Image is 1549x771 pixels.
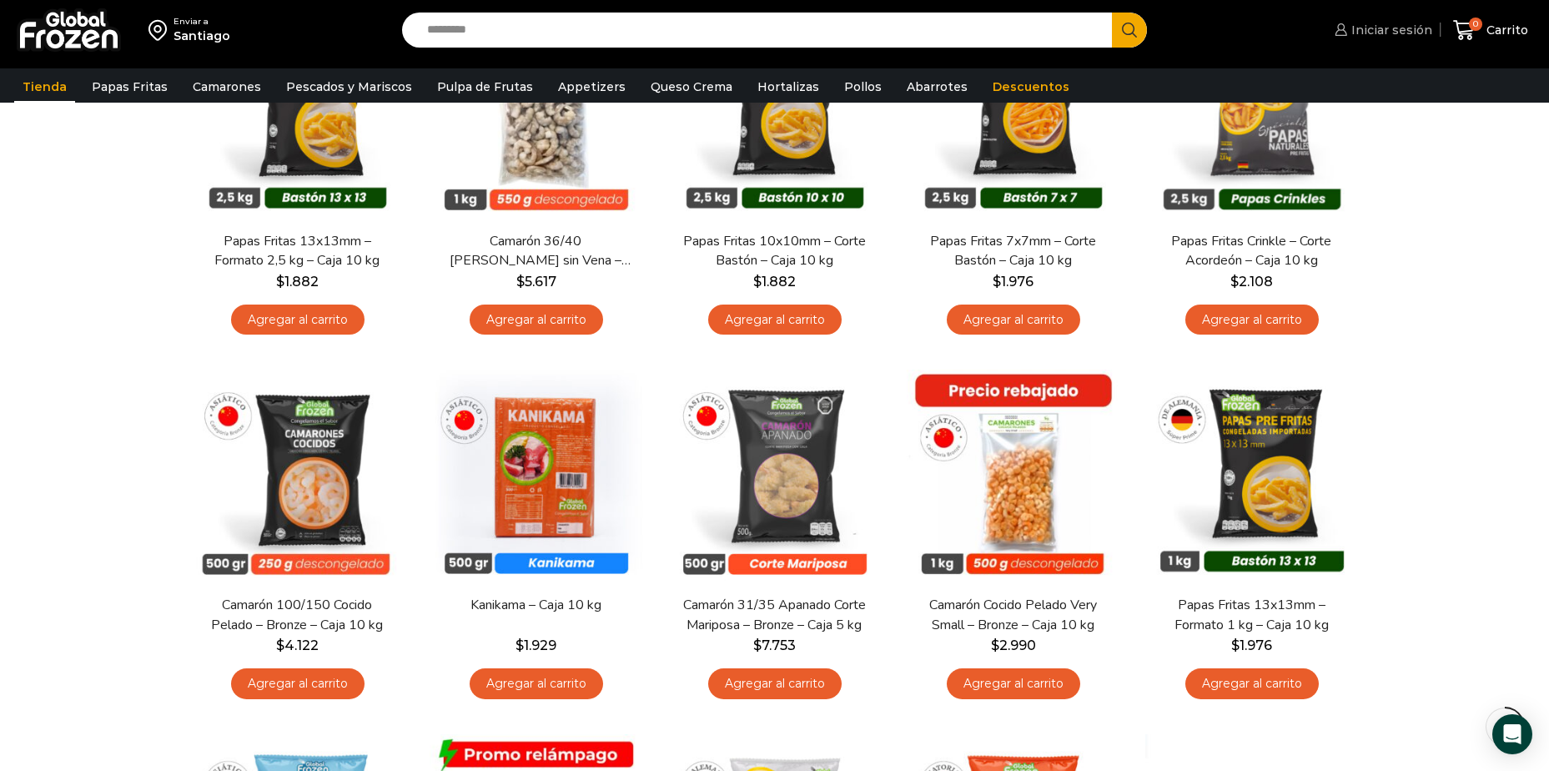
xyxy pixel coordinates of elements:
[83,71,176,103] a: Papas Fritas
[753,637,762,653] span: $
[201,232,393,270] a: Papas Fritas 13x13mm – Formato 2,5 kg – Caja 10 kg
[1231,637,1240,653] span: $
[1155,596,1347,634] a: Papas Fritas 13x13mm – Formato 1 kg – Caja 10 kg
[898,71,976,103] a: Abarrotes
[1482,22,1528,38] span: Carrito
[278,71,420,103] a: Pescados y Mariscos
[753,274,796,290] bdi: 1.882
[1230,274,1239,290] span: $
[515,637,556,653] bdi: 1.929
[678,596,870,634] a: Camarón 31/35 Apanado Corte Mariposa – Bronze – Caja 5 kg
[515,637,524,653] span: $
[174,28,230,44] div: Santiago
[231,668,365,699] a: Agregar al carrito: “Camarón 100/150 Cocido Pelado - Bronze - Caja 10 kg”
[201,596,393,634] a: Camarón 100/150 Cocido Pelado – Bronze – Caja 10 kg
[708,305,842,335] a: Agregar al carrito: “Papas Fritas 10x10mm - Corte Bastón - Caja 10 kg”
[993,274,1001,290] span: $
[276,274,319,290] bdi: 1.882
[1185,668,1319,699] a: Agregar al carrito: “Papas Fritas 13x13mm - Formato 1 kg - Caja 10 kg”
[991,637,1036,653] bdi: 2.990
[276,274,284,290] span: $
[174,16,230,28] div: Enviar a
[550,71,634,103] a: Appetizers
[276,637,284,653] span: $
[276,637,319,653] bdi: 4.122
[1347,22,1432,38] span: Iniciar sesión
[470,305,603,335] a: Agregar al carrito: “Camarón 36/40 Crudo Pelado sin Vena - Bronze - Caja 10 kg”
[708,668,842,699] a: Agregar al carrito: “Camarón 31/35 Apanado Corte Mariposa - Bronze - Caja 5 kg”
[440,596,631,615] a: Kanikama – Caja 10 kg
[1185,305,1319,335] a: Agregar al carrito: “Papas Fritas Crinkle - Corte Acordeón - Caja 10 kg”
[678,232,870,270] a: Papas Fritas 10x10mm – Corte Bastón – Caja 10 kg
[753,637,796,653] bdi: 7.753
[516,274,556,290] bdi: 5.617
[947,668,1080,699] a: Agregar al carrito: “Camarón Cocido Pelado Very Small - Bronze - Caja 10 kg”
[642,71,741,103] a: Queso Crema
[148,16,174,44] img: address-field-icon.svg
[749,71,827,103] a: Hortalizas
[1231,637,1272,653] bdi: 1.976
[1469,18,1482,31] span: 0
[917,596,1109,634] a: Camarón Cocido Pelado Very Small – Bronze – Caja 10 kg
[1155,232,1347,270] a: Papas Fritas Crinkle – Corte Acordeón – Caja 10 kg
[1330,13,1432,47] a: Iniciar sesión
[231,305,365,335] a: Agregar al carrito: “Papas Fritas 13x13mm - Formato 2,5 kg - Caja 10 kg”
[429,71,541,103] a: Pulpa de Frutas
[753,274,762,290] span: $
[917,232,1109,270] a: Papas Fritas 7x7mm – Corte Bastón – Caja 10 kg
[1492,714,1532,754] div: Open Intercom Messenger
[984,71,1078,103] a: Descuentos
[470,668,603,699] a: Agregar al carrito: “Kanikama – Caja 10 kg”
[836,71,890,103] a: Pollos
[1230,274,1273,290] bdi: 2.108
[14,71,75,103] a: Tienda
[440,232,631,270] a: Camarón 36/40 [PERSON_NAME] sin Vena – Bronze – Caja 10 kg
[993,274,1034,290] bdi: 1.976
[1449,11,1532,50] a: 0 Carrito
[947,305,1080,335] a: Agregar al carrito: “Papas Fritas 7x7mm - Corte Bastón - Caja 10 kg”
[1112,13,1147,48] button: Search button
[184,71,269,103] a: Camarones
[991,637,999,653] span: $
[516,274,525,290] span: $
